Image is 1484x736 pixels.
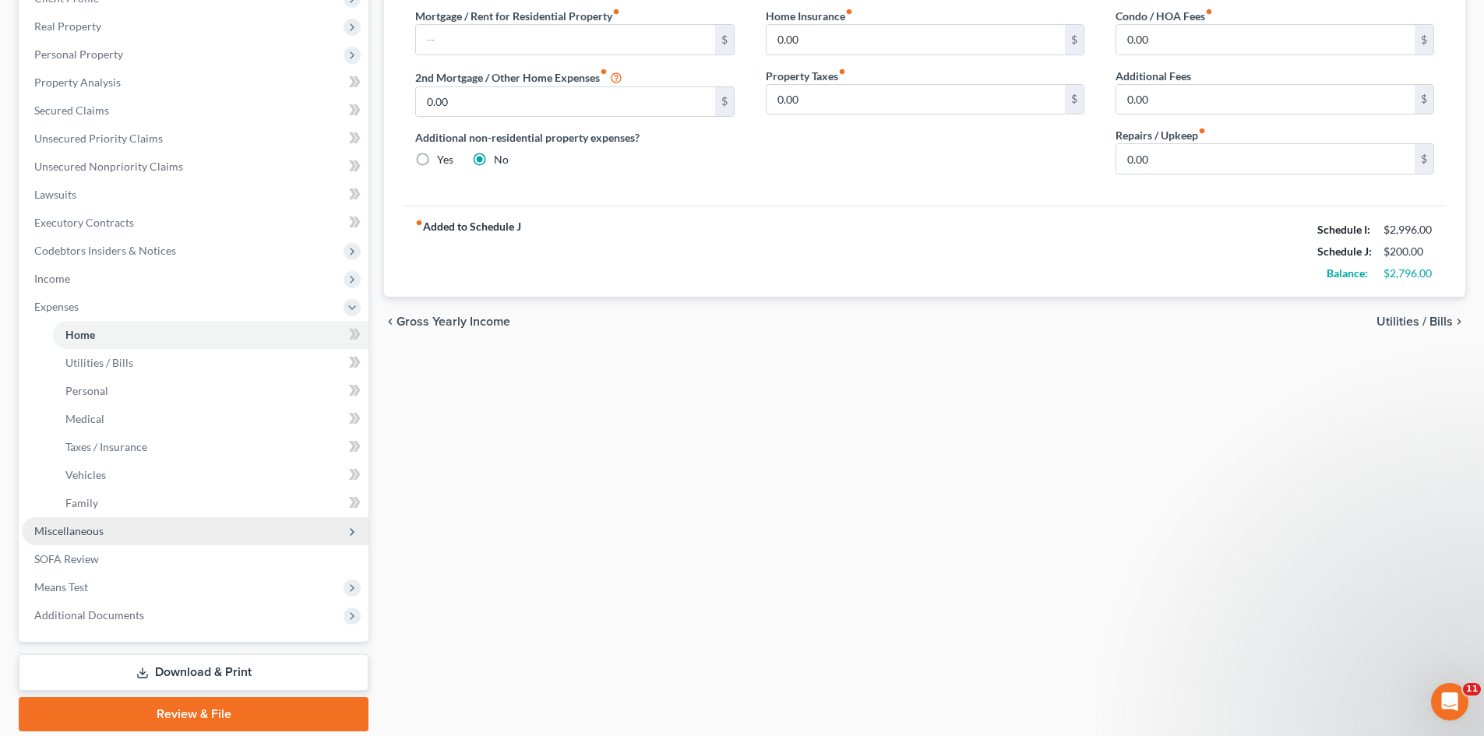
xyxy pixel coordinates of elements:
[415,68,622,86] label: 2nd Mortgage / Other Home Expenses
[34,48,123,61] span: Personal Property
[845,8,853,16] i: fiber_manual_record
[65,328,95,341] span: Home
[34,216,134,229] span: Executory Contracts
[612,8,620,16] i: fiber_manual_record
[766,8,853,24] label: Home Insurance
[1116,8,1213,24] label: Condo / HOA Fees
[53,349,368,377] a: Utilities / Bills
[1376,315,1453,328] span: Utilities / Bills
[65,384,108,397] span: Personal
[22,181,368,209] a: Lawsuits
[22,153,368,181] a: Unsecured Nonpriority Claims
[19,697,368,731] a: Review & File
[1327,266,1368,280] strong: Balance:
[1431,683,1468,720] iframe: Intercom live chat
[715,25,734,55] div: $
[34,524,104,537] span: Miscellaneous
[767,25,1065,55] input: --
[19,654,368,691] a: Download & Print
[53,321,368,349] a: Home
[1205,8,1213,16] i: fiber_manual_record
[415,129,734,146] label: Additional non-residential property expenses?
[397,315,510,328] span: Gross Yearly Income
[53,461,368,489] a: Vehicles
[34,76,121,89] span: Property Analysis
[384,315,510,328] button: chevron_left Gross Yearly Income
[53,405,368,433] a: Medical
[22,209,368,237] a: Executory Contracts
[1116,68,1191,84] label: Additional Fees
[766,68,846,84] label: Property Taxes
[416,25,714,55] input: --
[1116,85,1415,114] input: --
[1065,25,1084,55] div: $
[1116,144,1415,174] input: --
[34,272,70,285] span: Income
[838,68,846,76] i: fiber_manual_record
[1065,85,1084,114] div: $
[767,85,1065,114] input: --
[1384,244,1434,259] div: $200.00
[1384,266,1434,281] div: $2,796.00
[1415,25,1433,55] div: $
[34,132,163,145] span: Unsecured Priority Claims
[53,489,368,517] a: Family
[1415,85,1433,114] div: $
[34,188,76,201] span: Lawsuits
[34,19,101,33] span: Real Property
[1376,315,1465,328] button: Utilities / Bills chevron_right
[415,8,620,24] label: Mortgage / Rent for Residential Property
[1463,683,1481,696] span: 11
[65,412,104,425] span: Medical
[34,580,88,593] span: Means Test
[1317,223,1370,236] strong: Schedule I:
[34,160,183,173] span: Unsecured Nonpriority Claims
[415,219,521,284] strong: Added to Schedule J
[22,69,368,97] a: Property Analysis
[1116,127,1206,143] label: Repairs / Upkeep
[715,87,734,117] div: $
[34,104,109,117] span: Secured Claims
[384,315,397,328] i: chevron_left
[34,608,144,622] span: Additional Documents
[600,68,608,76] i: fiber_manual_record
[1198,127,1206,135] i: fiber_manual_record
[416,87,714,117] input: --
[1317,245,1372,258] strong: Schedule J:
[22,125,368,153] a: Unsecured Priority Claims
[437,152,453,167] label: Yes
[34,300,79,313] span: Expenses
[1384,222,1434,238] div: $2,996.00
[34,244,176,257] span: Codebtors Insiders & Notices
[65,440,147,453] span: Taxes / Insurance
[1453,315,1465,328] i: chevron_right
[22,97,368,125] a: Secured Claims
[53,377,368,405] a: Personal
[1415,144,1433,174] div: $
[415,219,423,227] i: fiber_manual_record
[494,152,509,167] label: No
[65,356,133,369] span: Utilities / Bills
[53,433,368,461] a: Taxes / Insurance
[65,496,98,509] span: Family
[65,468,106,481] span: Vehicles
[1116,25,1415,55] input: --
[22,545,368,573] a: SOFA Review
[34,552,99,565] span: SOFA Review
